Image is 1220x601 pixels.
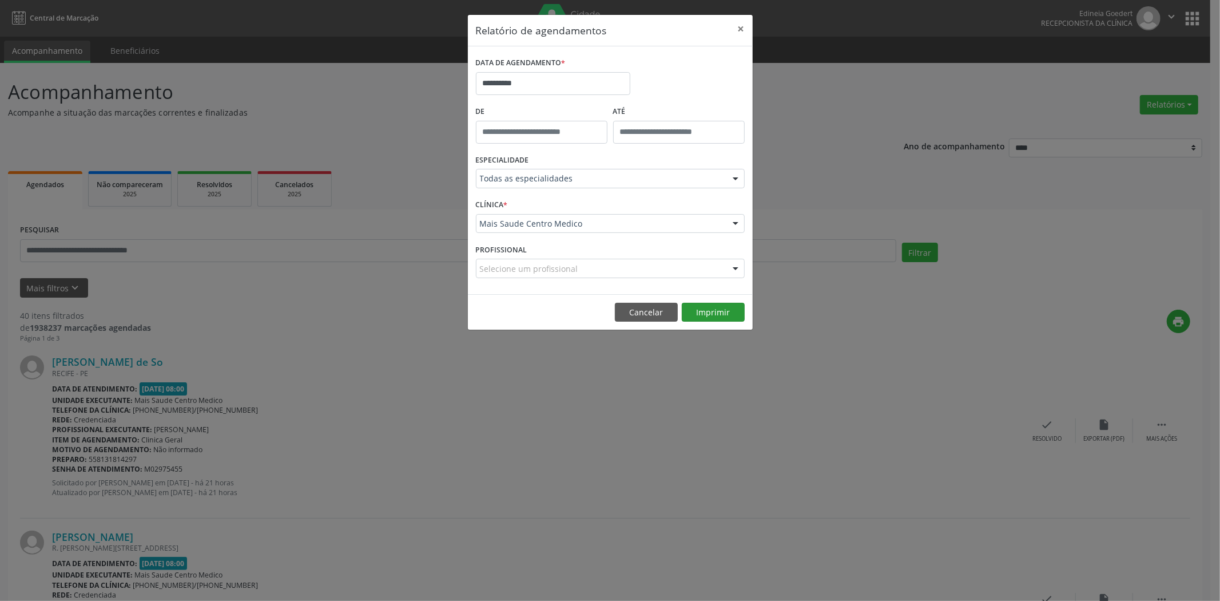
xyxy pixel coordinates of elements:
span: Selecione um profissional [480,263,578,275]
button: Cancelar [615,303,678,322]
label: CLÍNICA [476,196,508,214]
h5: Relatório de agendamentos [476,23,607,38]
label: ESPECIALIDADE [476,152,529,169]
button: Imprimir [682,303,745,322]
label: De [476,103,607,121]
label: DATA DE AGENDAMENTO [476,54,566,72]
label: ATÉ [613,103,745,121]
button: Close [730,15,753,43]
span: Todas as especialidades [480,173,721,184]
label: PROFISSIONAL [476,241,527,259]
span: Mais Saude Centro Medico [480,218,721,230]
